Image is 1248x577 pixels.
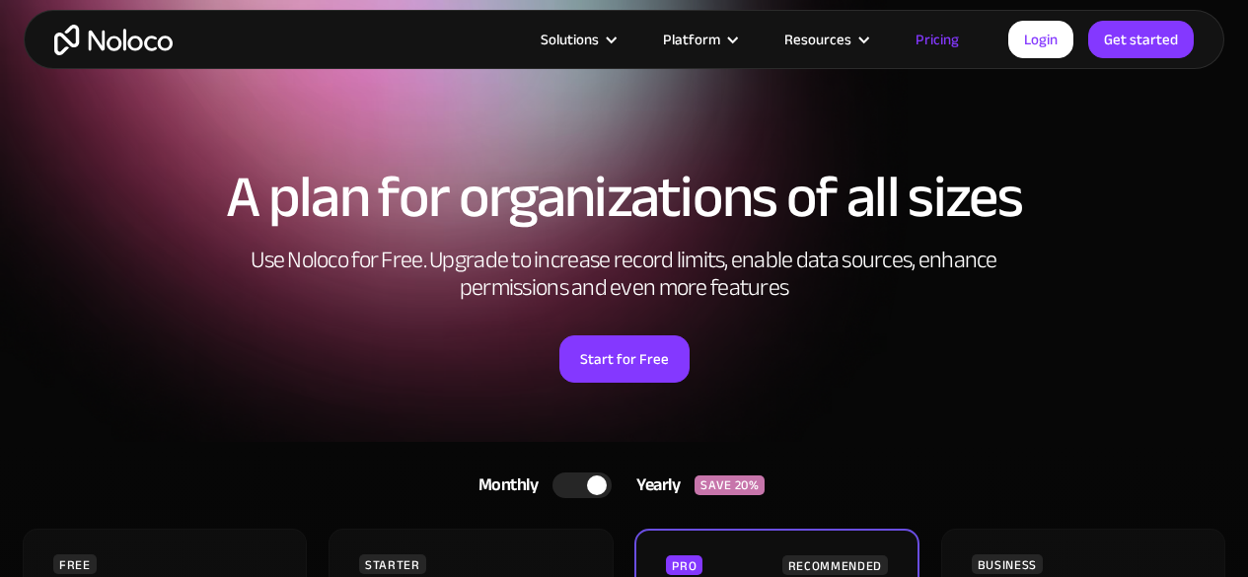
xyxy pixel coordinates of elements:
[230,247,1019,302] h2: Use Noloco for Free. Upgrade to increase record limits, enable data sources, enhance permissions ...
[454,470,553,500] div: Monthly
[695,475,765,495] div: SAVE 20%
[53,554,97,574] div: FREE
[1008,21,1073,58] a: Login
[559,335,690,383] a: Start for Free
[638,27,760,52] div: Platform
[663,27,720,52] div: Platform
[972,554,1043,574] div: BUSINESS
[359,554,425,574] div: STARTER
[782,555,888,575] div: RECOMMENDED
[1088,21,1194,58] a: Get started
[666,555,702,575] div: PRO
[760,27,891,52] div: Resources
[516,27,638,52] div: Solutions
[20,168,1228,227] h1: A plan for organizations of all sizes
[612,470,695,500] div: Yearly
[541,27,599,52] div: Solutions
[784,27,851,52] div: Resources
[891,27,984,52] a: Pricing
[54,25,173,55] a: home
